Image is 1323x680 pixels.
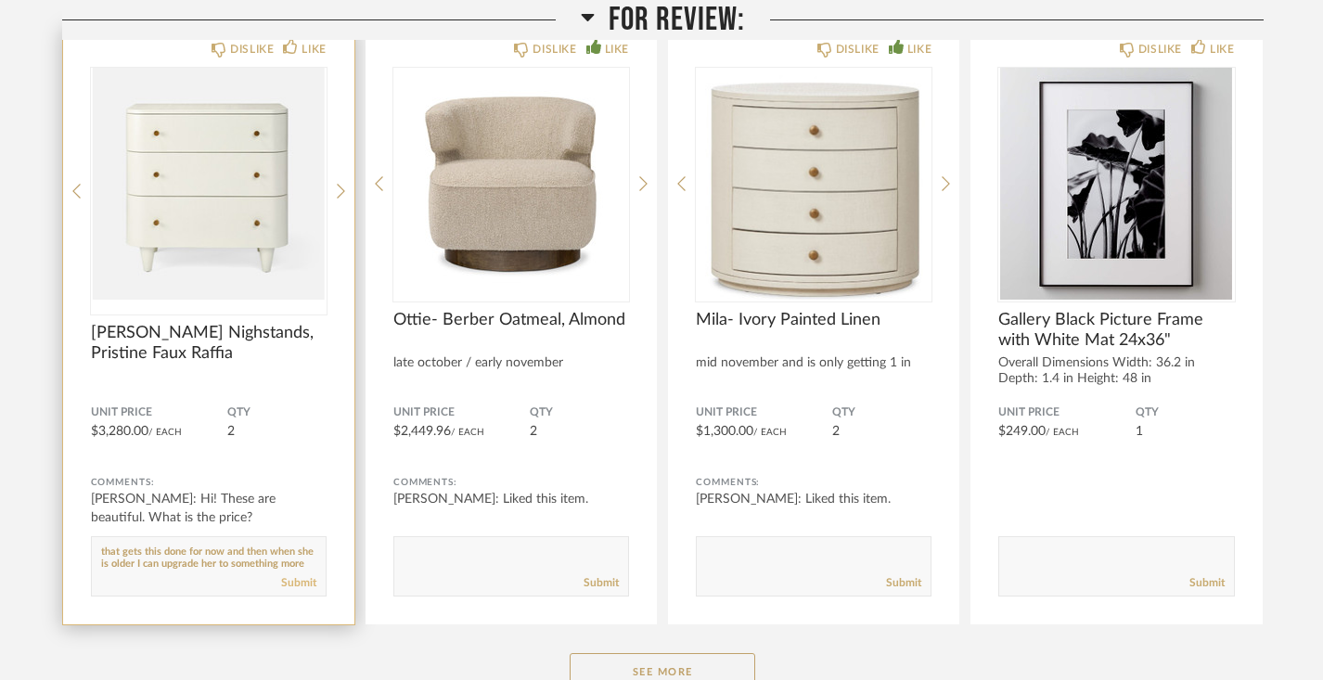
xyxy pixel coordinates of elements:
[281,575,316,591] a: Submit
[696,310,931,330] span: Mila- Ivory Painted Linen
[998,405,1135,420] span: Unit Price
[91,68,327,300] div: 0
[998,425,1046,438] span: $249.00
[1189,575,1225,591] a: Submit
[696,473,931,492] div: Comments:
[907,40,931,58] div: LIKE
[753,428,787,437] span: / Each
[998,68,1234,300] img: undefined
[696,355,931,371] div: mid november and is only getting 1 in
[91,323,327,364] span: [PERSON_NAME] Nighstands, Pristine Faux Raffia
[91,68,327,300] img: undefined
[998,310,1234,351] span: Gallery Black Picture Frame with White Mat 24x36"
[1046,428,1079,437] span: / Each
[696,425,753,438] span: $1,300.00
[836,40,880,58] div: DISLIKE
[302,40,326,58] div: LIKE
[91,405,227,420] span: Unit Price
[393,425,451,438] span: $2,449.96
[1136,425,1143,438] span: 1
[393,310,629,330] span: Ottie- Berber Oatmeal, Almond
[230,40,274,58] div: DISLIKE
[393,405,530,420] span: Unit Price
[998,355,1234,387] div: Overall Dimensions Width: 36.2 in Depth: 1.4 in Height: 48 in
[605,40,629,58] div: LIKE
[91,490,327,527] div: [PERSON_NAME]: Hi! These are beautiful. What is the price?
[696,405,832,420] span: Unit Price
[227,405,327,420] span: QTY
[832,425,840,438] span: 2
[696,68,931,300] img: undefined
[584,575,619,591] a: Submit
[1136,405,1235,420] span: QTY
[696,490,931,508] div: [PERSON_NAME]: Liked this item.
[1138,40,1182,58] div: DISLIKE
[1210,40,1234,58] div: LIKE
[91,473,327,492] div: Comments:
[533,40,576,58] div: DISLIKE
[393,68,629,300] img: undefined
[393,355,629,371] div: late october / early november
[91,425,148,438] span: $3,280.00
[530,425,537,438] span: 2
[832,405,931,420] span: QTY
[886,575,921,591] a: Submit
[451,428,484,437] span: / Each
[148,428,182,437] span: / Each
[393,473,629,492] div: Comments:
[393,490,629,508] div: [PERSON_NAME]: Liked this item.
[530,405,629,420] span: QTY
[227,425,235,438] span: 2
